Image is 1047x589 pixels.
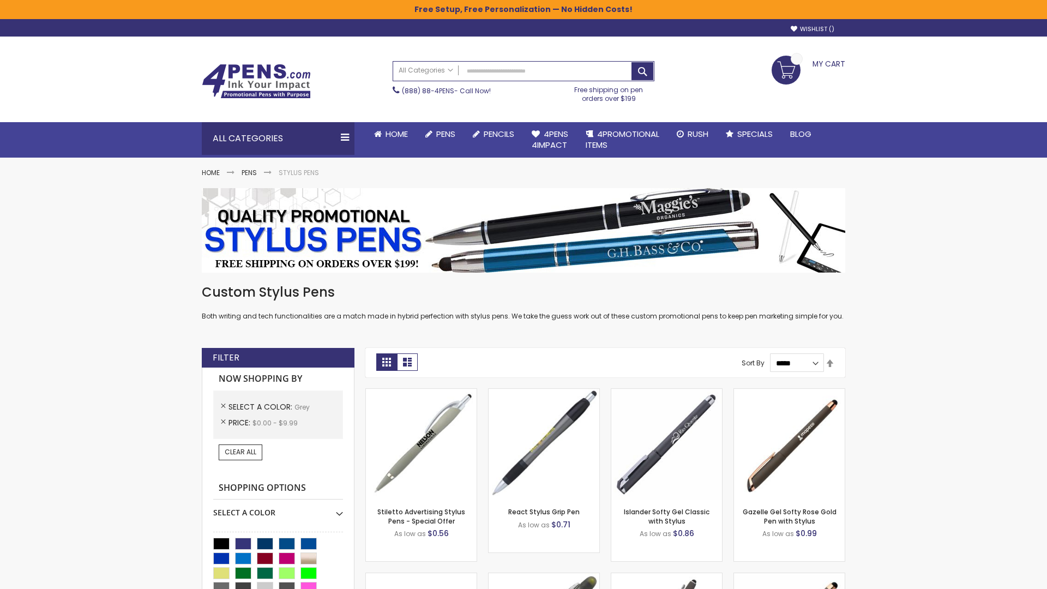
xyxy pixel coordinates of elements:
img: 4Pens Custom Pens and Promotional Products [202,64,311,99]
strong: Filter [213,352,239,364]
span: As low as [640,529,671,538]
img: Stiletto Advertising Stylus Pens-Grey [366,389,477,500]
span: Select A Color [228,401,294,412]
a: Gazelle Gel Softy Rose Gold Pen with Stylus [743,507,837,525]
strong: Stylus Pens [279,168,319,177]
a: 4Pens4impact [523,122,577,158]
span: - Call Now! [402,86,491,95]
div: All Categories [202,122,354,155]
span: Rush [688,128,708,140]
span: $0.00 - $9.99 [252,418,298,428]
a: Gazelle Gel Softy Rose Gold Pen with Stylus-Grey [734,388,845,398]
div: Select A Color [213,500,343,518]
img: Islander Softy Gel Classic with Stylus-Grey [611,389,722,500]
span: Pencils [484,128,514,140]
strong: Now Shopping by [213,368,343,390]
span: $0.99 [796,528,817,539]
img: React Stylus Grip Pen-Grey [489,389,599,500]
a: (888) 88-4PENS [402,86,454,95]
a: Home [365,122,417,146]
a: Souvenir® Jalan Highlighter Stylus Pen Combo-Grey [489,573,599,582]
a: Blog [781,122,820,146]
a: Pens [417,122,464,146]
span: 4PROMOTIONAL ITEMS [586,128,659,151]
span: Blog [790,128,811,140]
a: Islander Softy Rose Gold Gel Pen with Stylus-Grey [734,573,845,582]
span: Grey [294,402,310,412]
span: 4Pens 4impact [532,128,568,151]
span: As low as [394,529,426,538]
a: Pens [242,168,257,177]
span: $0.86 [673,528,694,539]
a: React Stylus Grip Pen-Grey [489,388,599,398]
h1: Custom Stylus Pens [202,284,845,301]
span: $0.71 [551,519,570,530]
a: Rush [668,122,717,146]
div: Free shipping on pen orders over $199 [563,81,655,103]
a: Islander Softy Gel Classic with Stylus-Grey [611,388,722,398]
span: As low as [762,529,794,538]
a: Wishlist [791,25,834,33]
a: Clear All [219,444,262,460]
label: Sort By [742,358,765,368]
a: Home [202,168,220,177]
div: Both writing and tech functionalities are a match made in hybrid perfection with stylus pens. We ... [202,284,845,321]
span: Price [228,417,252,428]
img: Gazelle Gel Softy Rose Gold Pen with Stylus-Grey [734,389,845,500]
a: Stiletto Advertising Stylus Pens - Special Offer [377,507,465,525]
a: 4PROMOTIONALITEMS [577,122,668,158]
span: Clear All [225,447,256,456]
img: Stylus Pens [202,188,845,273]
a: Stiletto Advertising Stylus Pens-Grey [366,388,477,398]
a: Pencils [464,122,523,146]
strong: Shopping Options [213,477,343,500]
span: As low as [518,520,550,530]
strong: Grid [376,353,397,371]
a: All Categories [393,62,459,80]
a: React Stylus Grip Pen [508,507,580,516]
a: Islander Softy Gel Classic with Stylus [624,507,709,525]
span: Home [386,128,408,140]
a: Custom Soft Touch® Metal Pens with Stylus-Grey [611,573,722,582]
a: Specials [717,122,781,146]
span: Pens [436,128,455,140]
a: Cyber Stylus 0.7mm Fine Point Gel Grip Pen-Grey [366,573,477,582]
span: Specials [737,128,773,140]
span: All Categories [399,66,453,75]
span: $0.56 [428,528,449,539]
